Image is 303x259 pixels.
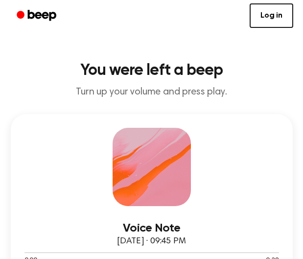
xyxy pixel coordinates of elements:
h1: You were left a beep [8,63,295,78]
a: Beep [10,6,65,25]
h3: Voice Note [24,222,279,235]
span: [DATE] · 09:45 PM [117,237,186,246]
p: Turn up your volume and press play. [8,86,295,98]
a: Log in [250,3,293,28]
